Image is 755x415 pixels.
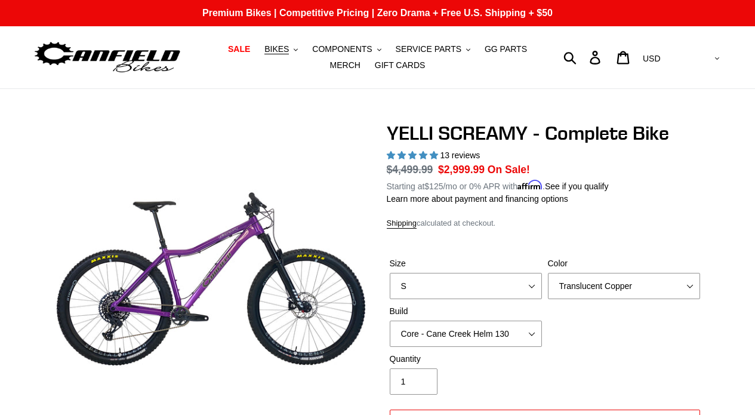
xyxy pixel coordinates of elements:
span: On Sale! [488,162,530,177]
span: GG PARTS [485,44,527,54]
a: GG PARTS [479,41,533,57]
a: SALE [222,41,256,57]
label: Color [548,257,700,270]
span: $125 [424,182,443,191]
span: BIKES [264,44,289,54]
label: Size [390,257,542,270]
span: 5.00 stars [387,150,440,160]
img: Canfield Bikes [33,39,182,76]
button: SERVICE PARTS [390,41,476,57]
a: Shipping [387,219,417,229]
button: BIKES [258,41,304,57]
span: GIFT CARDS [375,60,426,70]
p: Starting at /mo or 0% APR with . [387,177,609,193]
a: Learn more about payment and financing options [387,194,568,204]
span: MERCH [330,60,360,70]
div: calculated at checkout. [387,217,703,229]
h1: YELLI SCREAMY - Complete Bike [387,122,703,145]
a: See if you qualify - Learn more about Affirm Financing (opens in modal) [545,182,609,191]
span: COMPONENTS [312,44,372,54]
s: $4,499.99 [387,164,433,176]
span: SERVICE PARTS [396,44,461,54]
button: COMPONENTS [306,41,387,57]
span: Affirm [517,180,543,190]
a: MERCH [324,57,366,73]
span: $2,999.99 [438,164,485,176]
span: SALE [228,44,250,54]
span: 13 reviews [440,150,480,160]
label: Quantity [390,353,542,365]
label: Build [390,305,542,318]
a: GIFT CARDS [369,57,432,73]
